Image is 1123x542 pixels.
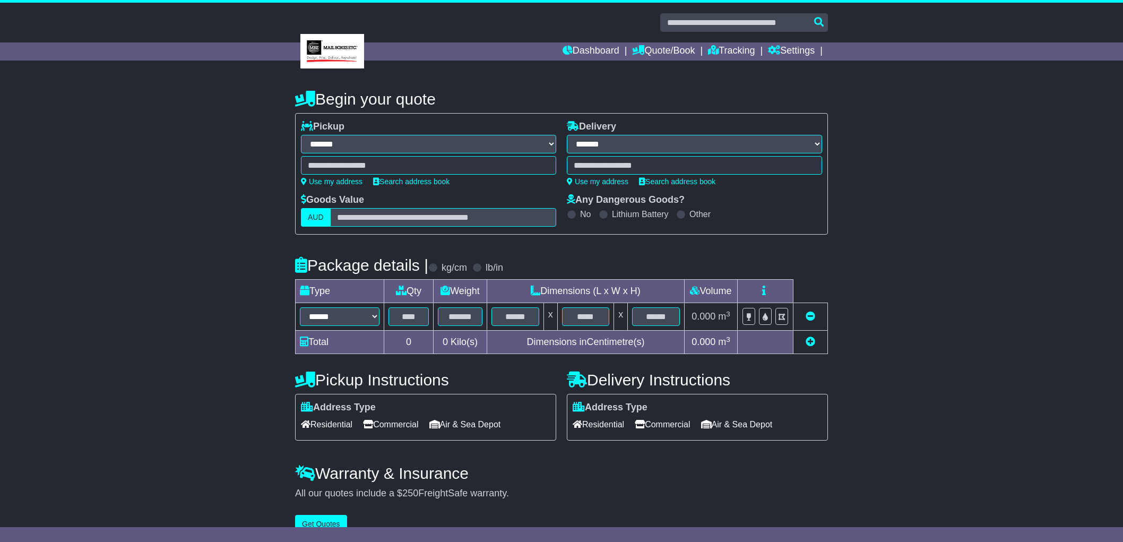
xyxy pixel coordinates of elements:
[295,464,828,482] h4: Warranty & Insurance
[301,402,376,414] label: Address Type
[806,337,815,347] a: Add new item
[301,121,344,133] label: Pickup
[632,42,695,61] a: Quote/Book
[373,177,450,186] a: Search address book
[487,280,684,303] td: Dimensions (L x W x H)
[635,416,690,433] span: Commercial
[567,121,616,133] label: Delivery
[487,331,684,354] td: Dimensions in Centimetre(s)
[384,280,434,303] td: Qty
[543,303,557,331] td: x
[689,209,711,219] label: Other
[567,371,828,389] h4: Delivery Instructions
[434,280,487,303] td: Weight
[429,416,501,433] span: Air & Sea Depot
[295,256,428,274] h4: Package details |
[486,262,503,274] label: lb/in
[363,416,418,433] span: Commercial
[301,194,364,206] label: Goods Value
[639,177,715,186] a: Search address book
[296,331,384,354] td: Total
[301,416,352,433] span: Residential
[295,371,556,389] h4: Pickup Instructions
[726,310,730,318] sup: 3
[567,194,685,206] label: Any Dangerous Goods?
[402,488,418,498] span: 250
[692,337,715,347] span: 0.000
[295,90,828,108] h4: Begin your quote
[301,177,362,186] a: Use my address
[300,34,364,68] img: MBE Eight Mile Plains
[612,209,669,219] label: Lithium Battery
[295,515,347,534] button: Get Quotes
[580,209,591,219] label: No
[614,303,628,331] td: x
[726,335,730,343] sup: 3
[295,488,828,500] div: All our quotes include a $ FreightSafe warranty.
[384,331,434,354] td: 0
[806,311,815,322] a: Remove this item
[701,416,773,433] span: Air & Sea Depot
[718,311,730,322] span: m
[708,42,755,61] a: Tracking
[567,177,628,186] a: Use my address
[563,42,619,61] a: Dashboard
[718,337,730,347] span: m
[434,331,487,354] td: Kilo(s)
[443,337,448,347] span: 0
[684,280,737,303] td: Volume
[296,280,384,303] td: Type
[442,262,467,274] label: kg/cm
[692,311,715,322] span: 0.000
[301,208,331,227] label: AUD
[573,402,647,414] label: Address Type
[573,416,624,433] span: Residential
[768,42,815,61] a: Settings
